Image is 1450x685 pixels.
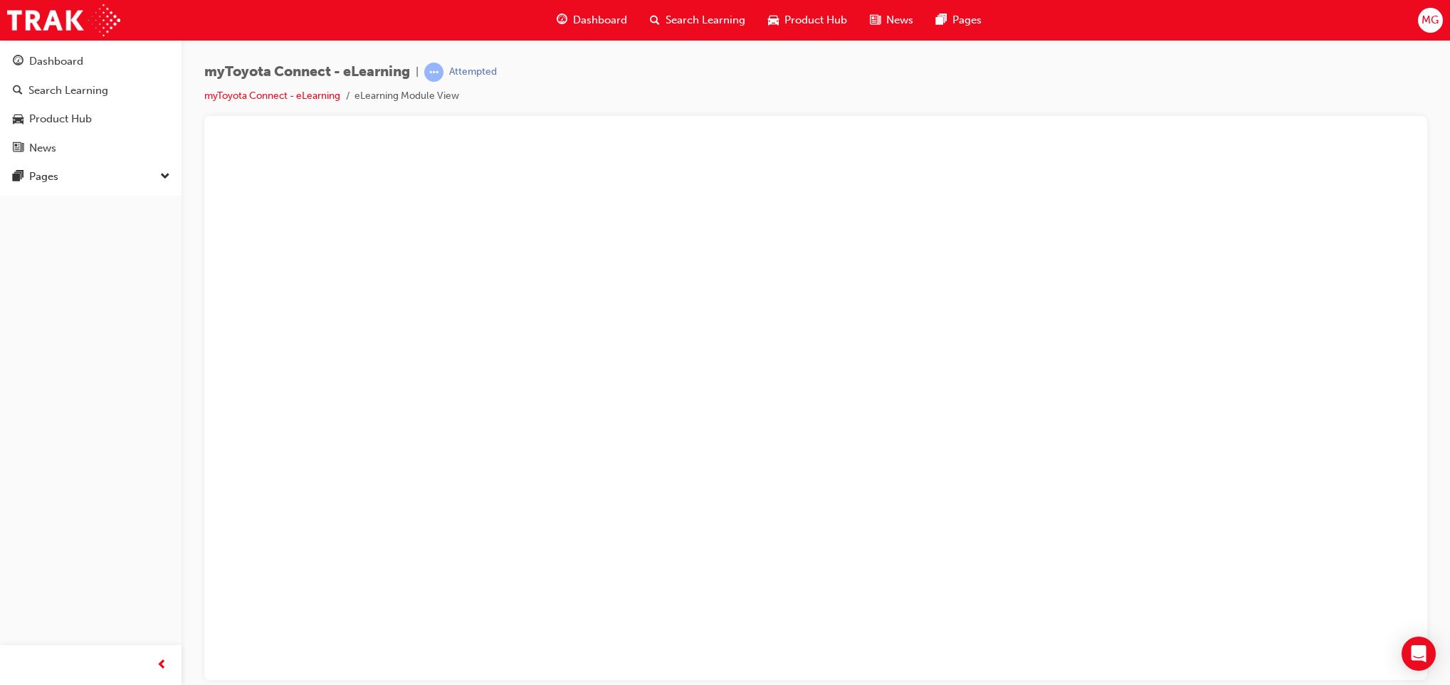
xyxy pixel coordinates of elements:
span: Pages [952,12,982,28]
a: myToyota Connect - eLearning [204,90,340,102]
span: News [886,12,913,28]
span: Search Learning [666,12,745,28]
span: guage-icon [13,55,23,68]
span: car-icon [768,11,779,29]
a: car-iconProduct Hub [757,6,858,35]
div: Attempted [449,65,497,79]
span: Dashboard [573,12,627,28]
a: news-iconNews [858,6,925,35]
span: search-icon [650,11,660,29]
span: MG [1422,12,1439,28]
a: search-iconSearch Learning [639,6,757,35]
span: search-icon [13,85,23,97]
a: News [6,135,176,161]
button: Pages [6,164,176,190]
span: prev-icon [157,657,167,674]
span: Product Hub [784,12,847,28]
span: myToyota Connect - eLearning [204,64,410,80]
a: Search Learning [6,78,176,104]
div: Open Intercom Messenger [1402,637,1436,671]
span: news-icon [13,142,23,155]
div: News [29,140,56,156]
button: DashboardSearch LearningProduct HubNews [6,46,176,164]
a: Dashboard [6,48,176,75]
span: pages-icon [13,171,23,184]
span: car-icon [13,113,23,126]
a: guage-iconDashboard [545,6,639,35]
span: pages-icon [936,11,947,29]
span: news-icon [870,11,881,29]
div: Dashboard [29,53,83,70]
span: guage-icon [557,11,567,29]
img: Trak [7,4,120,36]
li: eLearning Module View [354,88,459,105]
a: Product Hub [6,106,176,132]
div: Product Hub [29,111,92,127]
span: | [416,64,419,80]
div: Pages [29,169,58,185]
button: MG [1418,8,1443,33]
span: learningRecordVerb_ATTEMPT-icon [424,63,443,82]
div: Search Learning [28,83,108,99]
span: down-icon [160,168,170,186]
a: pages-iconPages [925,6,993,35]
